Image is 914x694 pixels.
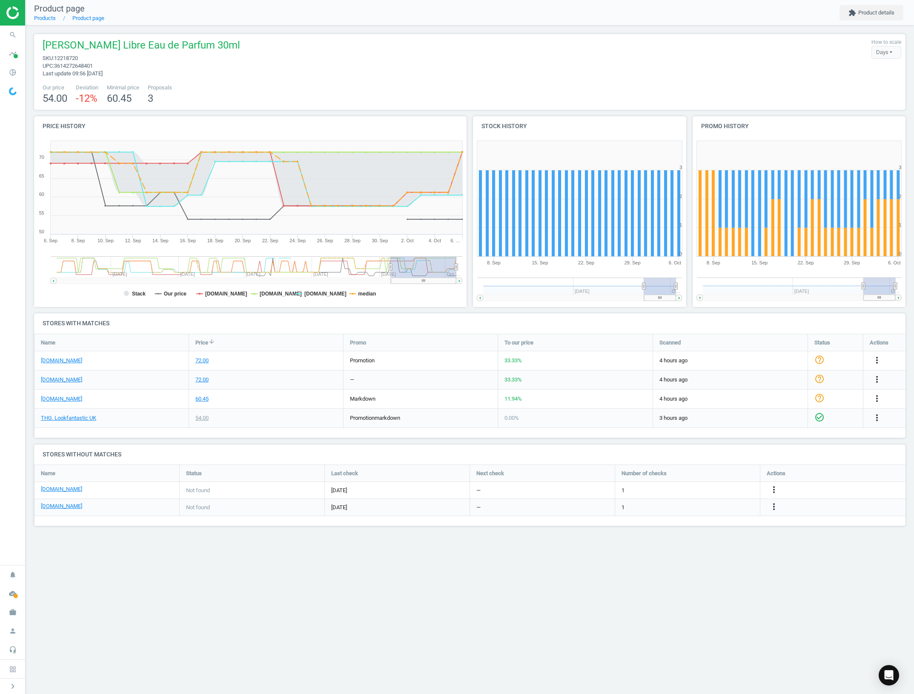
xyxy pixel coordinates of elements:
[43,63,54,69] span: upc :
[41,338,55,346] span: Name
[195,414,209,422] div: 54.00
[41,485,82,493] a: [DOMAIN_NAME]
[504,396,522,402] span: 11.94 %
[148,84,172,92] span: Proposals
[44,238,57,243] tspan: 6. Sep
[5,585,21,602] i: cloud_done
[814,412,825,422] i: check_circle_outline
[450,238,460,243] tspan: 6. …
[39,192,44,197] text: 60
[43,55,54,61] span: sku :
[195,395,209,403] div: 60.45
[844,260,860,265] tspan: 29. Sep
[659,414,801,422] span: 3 hours ago
[205,291,247,297] tspan: [DOMAIN_NAME]
[814,393,825,403] i: help_outline
[5,604,21,620] i: work
[41,470,55,477] span: Name
[235,238,251,243] tspan: 20. Sep
[473,116,686,136] h4: Stock history
[659,338,681,346] span: Scanned
[891,289,900,294] tspan: O…
[848,9,856,17] i: extension
[2,681,23,692] button: chevron_right
[331,487,463,494] span: [DATE]
[39,229,44,234] text: 50
[262,238,278,243] tspan: 22. Sep
[872,355,882,365] i: more_vert
[375,415,400,421] span: markdown
[358,291,376,297] tspan: median
[504,338,533,346] span: To our price
[476,504,481,511] span: —
[693,116,906,136] h4: Promo history
[41,395,82,403] a: [DOMAIN_NAME]
[8,681,18,691] i: chevron_right
[899,222,901,227] text: 1
[840,5,903,20] button: extensionProduct details
[54,63,93,69] span: 3614272648401
[5,642,21,658] i: headset_mic
[72,238,85,243] tspan: 8. Sep
[769,502,779,512] i: more_vert
[331,504,463,511] span: [DATE]
[659,376,801,384] span: 4 hours ago
[5,567,21,583] i: notifications
[186,470,202,477] span: Status
[769,502,779,513] button: more_vert
[814,373,825,384] i: help_outline
[5,27,21,43] i: search
[43,92,67,104] span: 54.00
[41,502,82,510] a: [DOMAIN_NAME]
[447,272,461,277] tspan: Oct '…
[401,238,413,243] tspan: 2. Oct
[72,15,104,21] a: Product page
[622,504,625,511] span: 1
[504,415,519,421] span: 0.00 %
[622,487,625,494] span: 1
[6,6,67,19] img: ajHJNr6hYgQAAAAASUVORK5CYII=
[487,260,501,265] tspan: 8. Sep
[43,70,103,77] span: Last update 09:56 [DATE]
[107,84,139,92] span: Minimal price
[344,238,361,243] tspan: 28. Sep
[5,46,21,62] i: timeline
[331,470,358,477] span: Last check
[872,374,882,384] i: more_vert
[899,165,901,170] text: 3
[34,445,905,465] h4: Stores without matches
[888,260,900,265] tspan: 6. Oct
[429,238,441,243] tspan: 4. Oct
[706,260,720,265] tspan: 8. Sep
[532,260,548,265] tspan: 15. Sep
[41,357,82,364] a: [DOMAIN_NAME]
[39,155,44,160] text: 70
[798,260,814,265] tspan: 22. Sep
[186,504,210,511] span: Not found
[39,210,44,215] text: 55
[679,194,682,199] text: 2
[34,3,85,14] span: Product page
[679,251,682,256] text: 0
[870,338,888,346] span: Actions
[54,55,78,61] span: 12218720
[659,395,801,403] span: 4 hours ago
[5,623,21,639] i: person
[872,393,882,404] button: more_vert
[317,238,333,243] tspan: 26. Sep
[899,194,901,199] text: 2
[195,338,208,346] span: Price
[39,173,44,178] text: 65
[372,238,388,243] tspan: 30. Sep
[504,376,522,383] span: 33.33 %
[152,238,169,243] tspan: 14. Sep
[41,376,82,384] a: [DOMAIN_NAME]
[622,470,667,477] span: Number of checks
[76,92,97,104] span: -12 %
[814,354,825,364] i: help_outline
[125,238,141,243] tspan: 12. Sep
[289,238,306,243] tspan: 24. Sep
[9,87,17,95] img: wGWNvw8QSZomAAAAABJRU5ErkJggg==
[97,238,114,243] tspan: 10. Sep
[578,260,594,265] tspan: 22. Sep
